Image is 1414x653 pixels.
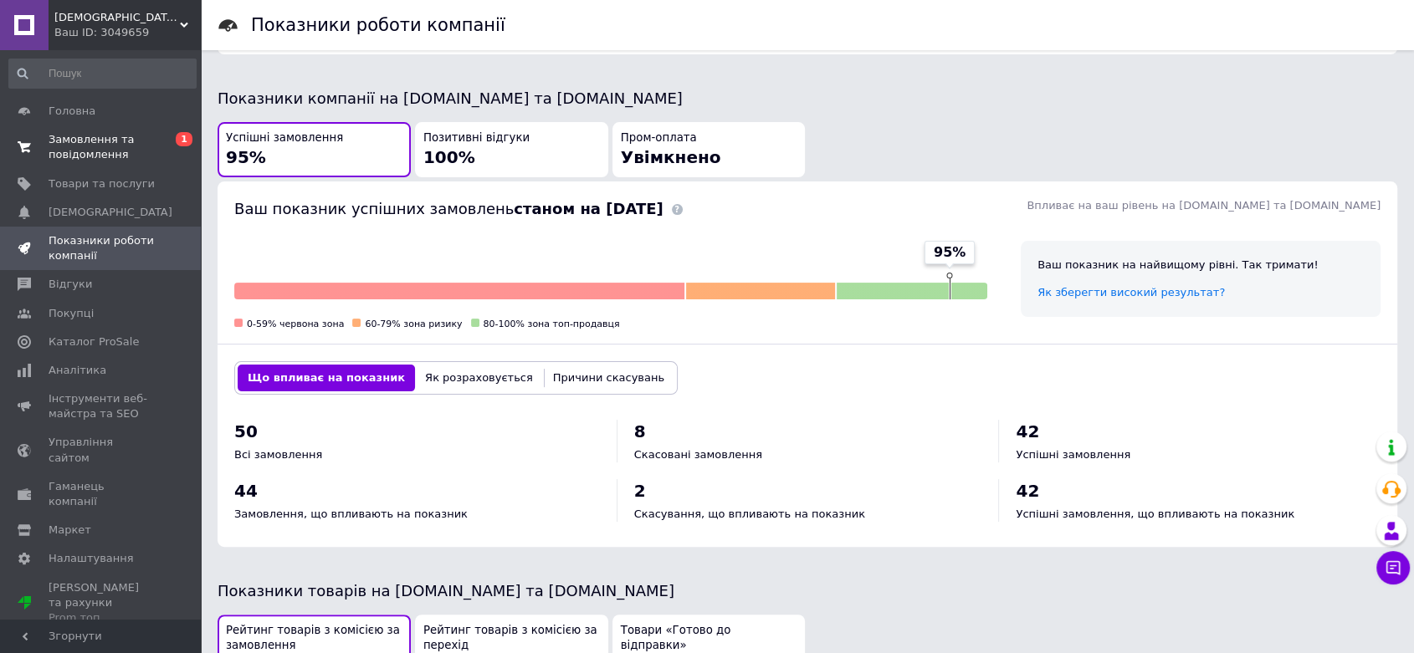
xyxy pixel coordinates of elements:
span: Відгуки [49,277,92,292]
button: Пром-оплатаУвімкнено [612,122,806,178]
span: Скасовані замовлення [634,448,762,461]
span: Показники товарів на [DOMAIN_NAME] та [DOMAIN_NAME] [218,582,674,599]
span: Каталог ProSale [49,334,139,349]
span: Інструменти веб-майстра та SEO [49,391,155,421]
span: Ваш показник успішних замовлень [234,200,663,217]
button: Чат з покупцем [1376,551,1410,584]
button: Як розраховується [415,365,543,391]
span: Показники компанії на [DOMAIN_NAME] та [DOMAIN_NAME] [218,89,683,107]
b: станом на [DATE] [514,200,663,217]
span: 100% [423,147,475,167]
span: Всі замовлення [234,448,322,461]
span: Головна [49,104,95,119]
span: Гаманець компанії [49,479,155,509]
button: Успішні замовлення95% [218,122,411,178]
div: Ваш ID: 3049659 [54,25,201,40]
span: 95% [226,147,266,167]
span: Позитивні відгуки [423,130,530,146]
span: Впливає на ваш рівень на [DOMAIN_NAME] та [DOMAIN_NAME] [1027,199,1381,212]
span: Пром-оплата [621,130,697,146]
span: 44 [234,481,258,501]
span: [PERSON_NAME] та рахунки [49,580,155,626]
button: Позитивні відгуки100% [415,122,608,178]
div: Ваш показник на найвищому рівні. Так тримати! [1037,258,1364,273]
span: Налаштування [49,551,134,566]
span: Управління сайтом [49,435,155,465]
span: 50 [234,421,258,441]
span: Успішні замовлення, що впливають на показник [1016,508,1294,520]
span: 80-100% зона топ-продавця [484,319,620,329]
span: Скасування, що впливають на показник [634,508,865,520]
span: Успішні замовлення [1016,448,1130,461]
span: Аналітика [49,363,106,378]
span: Замовлення, що впливають на показник [234,508,468,520]
span: 8 [634,421,646,441]
span: Увімкнено [621,147,721,167]
span: Успішні замовлення [226,130,343,146]
span: 42 [1016,481,1039,501]
span: 0-59% червона зона [247,319,344,329]
span: Алла Заяць /// все для майстрів б'юті-індустрії [54,10,180,25]
span: Замовлення та повідомлення [49,132,155,162]
span: 1 [176,132,192,146]
h1: Показники роботи компанії [251,15,505,35]
span: 60-79% зона ризику [365,319,462,329]
span: 42 [1016,421,1039,441]
button: Що впливає на показник [238,365,415,391]
button: Причини скасувань [543,365,674,391]
span: Товари та послуги [49,176,155,191]
span: Показники роботи компанії [49,233,155,263]
span: Покупці [49,306,94,321]
a: Як зберегти високий результат? [1037,286,1225,298]
span: 2 [634,481,646,501]
div: Prom топ [49,610,155,625]
span: 95% [934,243,966,262]
input: Пошук [8,59,197,89]
span: [DEMOGRAPHIC_DATA] [49,205,172,220]
span: Маркет [49,523,91,538]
